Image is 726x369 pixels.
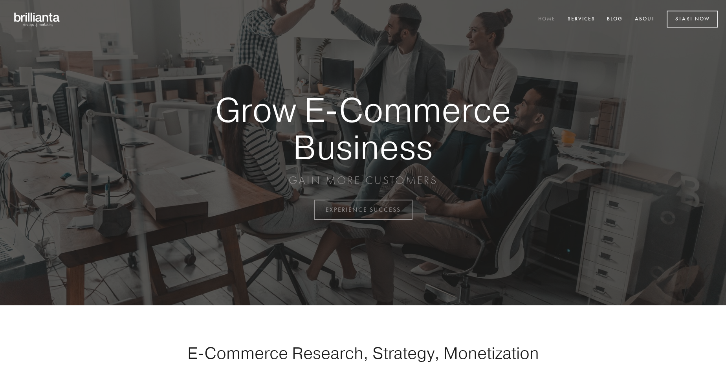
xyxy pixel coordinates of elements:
a: About [630,13,660,26]
a: Services [563,13,600,26]
img: brillianta - research, strategy, marketing [8,8,67,31]
a: Start Now [667,11,718,28]
h1: E-Commerce Research, Strategy, Monetization [163,343,563,363]
a: EXPERIENCE SUCCESS [314,200,412,220]
p: GAIN MORE CUSTOMERS [188,173,538,187]
a: Blog [602,13,628,26]
a: Home [533,13,561,26]
strong: Grow E-Commerce Business [188,91,538,165]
